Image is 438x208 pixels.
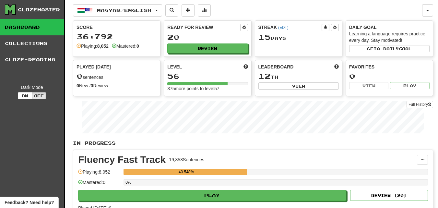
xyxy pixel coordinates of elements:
button: Magyar/English [73,4,162,17]
span: a daily [377,46,399,51]
span: Score more points to level up [243,64,248,70]
div: Playing: [77,43,109,49]
div: Ready for Review [167,24,240,31]
div: 56 [167,72,248,80]
div: th [258,72,339,80]
span: Open feedback widget [5,199,54,206]
div: Learning a language requires practice every day. Stay motivated! [349,31,430,43]
div: 20 [167,33,248,41]
span: 12 [258,71,271,80]
div: Daily Goal [349,24,430,31]
button: Review (20) [350,190,428,201]
div: 19,858 Sentences [169,156,204,163]
strong: 8,052 [97,43,109,49]
strong: 0 [91,83,93,88]
button: View [258,82,339,90]
button: More stats [198,4,211,17]
button: View [349,82,389,89]
span: Leaderboard [258,64,294,70]
strong: 0 [136,43,139,49]
strong: 0 [77,83,79,88]
button: On [18,92,32,99]
button: Review [167,43,248,53]
div: Dark Mode [5,84,59,91]
div: New / Review [77,82,157,89]
div: 40.548% [125,169,247,175]
span: 0 [77,71,83,80]
div: Clozemaster [18,6,60,13]
span: 15 [258,32,271,42]
button: Play [390,82,430,89]
span: Level [167,64,182,70]
div: Mastered: [112,43,139,49]
div: Favorites [349,64,430,70]
div: Day s [258,33,339,42]
a: (EDT) [278,25,289,30]
span: This week in points, UTC [334,64,339,70]
button: Off [32,92,46,99]
div: 0 [349,72,430,80]
div: 375 more points to level 57 [167,85,248,92]
button: Add sentence to collection [182,4,195,17]
span: Magyar / English [97,7,151,13]
a: Full History [407,101,433,108]
button: Search sentences [165,4,178,17]
div: Fluency Fast Track [78,155,166,165]
div: sentences [77,72,157,80]
div: Playing: 8,052 [78,169,120,179]
div: Streak [258,24,322,31]
div: Score [77,24,157,31]
div: 36,792 [77,32,157,41]
button: Play [78,190,346,201]
span: Played [DATE] [77,64,111,70]
div: Mastered: 0 [78,179,120,190]
p: In Progress [73,140,433,146]
button: Seta dailygoal [349,45,430,52]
